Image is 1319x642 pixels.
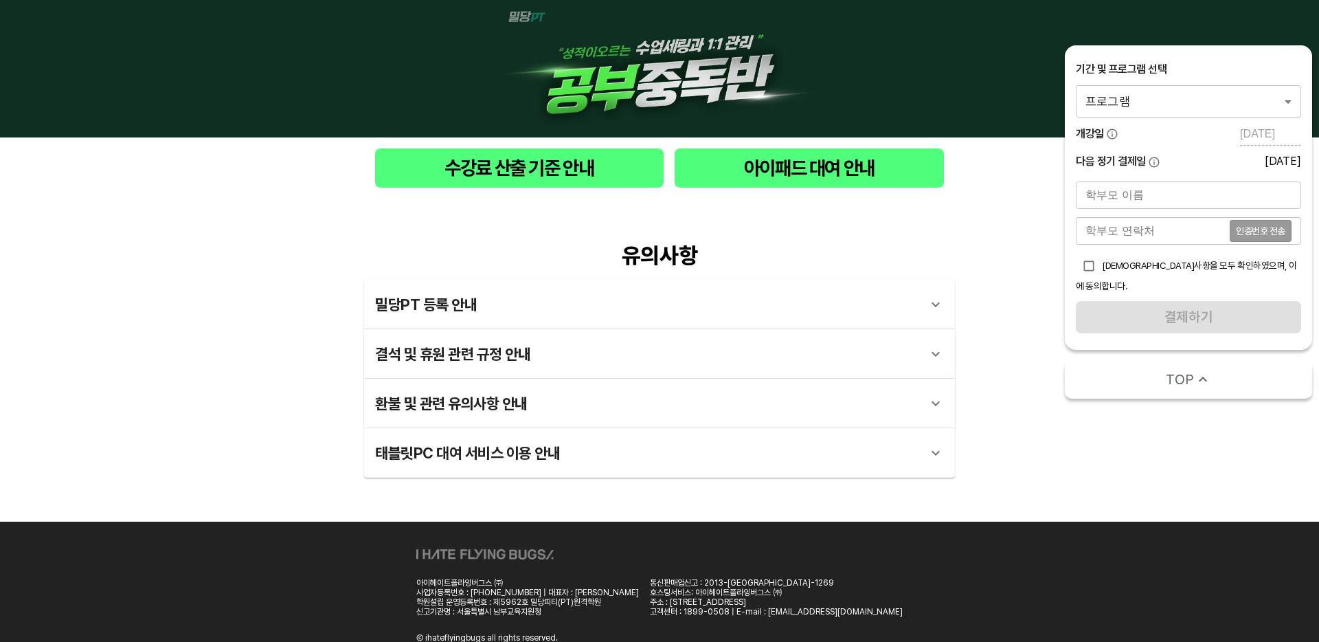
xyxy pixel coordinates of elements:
[1076,62,1301,77] div: 기간 및 프로그램 선택
[386,154,653,182] span: 수강료 산출 기준 안내
[650,607,903,617] div: 고객센터 : 1899-0508 | E-mail : [EMAIL_ADDRESS][DOMAIN_NAME]
[416,588,639,597] div: 사업자등록번호 : [PHONE_NUMBER] | 대표자 : [PERSON_NAME]
[416,607,639,617] div: 신고기관명 : 서울특별시 남부교육지원청
[650,597,903,607] div: 주소 : [STREET_ADDRESS]
[416,597,639,607] div: 학원설립 운영등록번호 : 제5962호 밀당피티(PT)원격학원
[375,337,919,370] div: 결석 및 휴원 관련 규정 안내
[1076,154,1146,169] span: 다음 정기 결제일
[1076,85,1301,117] div: 프로그램
[416,578,639,588] div: 아이헤이트플라잉버그스 ㈜
[1076,260,1297,291] span: [DEMOGRAPHIC_DATA]사항을 모두 확인하였으며, 이에 동의합니다.
[1265,155,1301,168] div: [DATE]
[375,288,919,321] div: 밀당PT 등록 안내
[375,148,664,188] button: 수강료 산출 기준 안내
[686,154,933,182] span: 아이패드 대여 안내
[364,428,955,478] div: 태블릿PC 대여 서비스 이용 안내
[1166,370,1194,389] span: TOP
[364,379,955,428] div: 환불 및 관련 유의사항 안내
[364,243,955,269] div: 유의사항
[375,436,919,469] div: 태블릿PC 대여 서비스 이용 안내
[1076,217,1230,245] input: 학부모 연락처를 입력해주세요
[650,588,903,597] div: 호스팅서비스: 아이헤이트플라잉버그스 ㈜
[675,148,944,188] button: 아이패드 대여 안내
[1076,126,1104,142] span: 개강일
[1065,361,1312,399] button: TOP
[375,387,919,420] div: 환불 및 관련 유의사항 안내
[650,578,903,588] div: 통신판매업신고 : 2013-[GEOGRAPHIC_DATA]-1269
[364,280,955,329] div: 밀당PT 등록 안내
[364,329,955,379] div: 결석 및 휴원 관련 규정 안내
[495,11,824,126] img: 1
[416,549,554,560] img: ihateflyingbugs
[1076,181,1301,209] input: 학부모 이름을 입력해주세요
